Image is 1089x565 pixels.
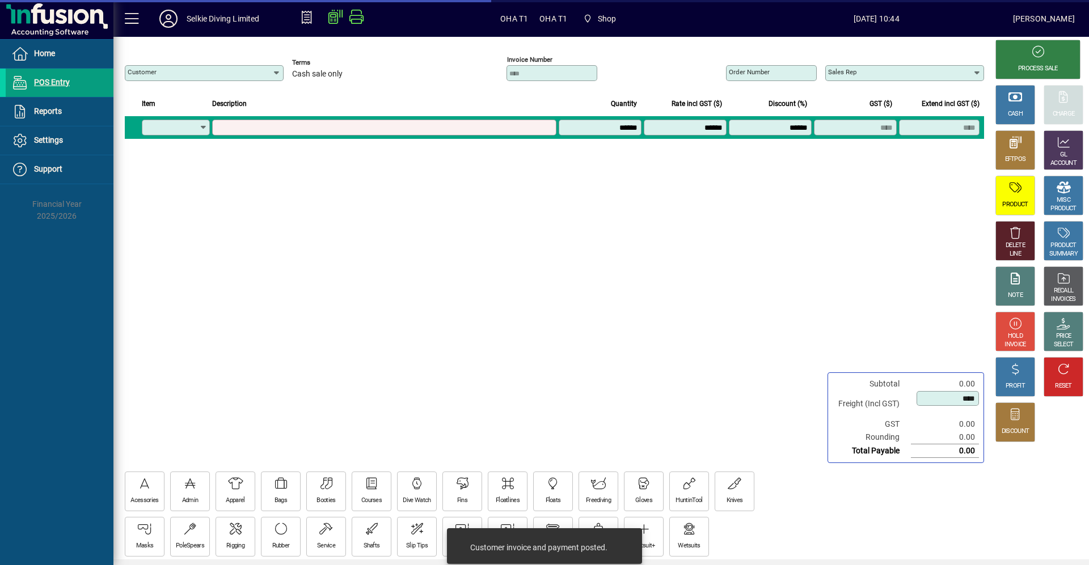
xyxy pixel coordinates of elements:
[292,59,360,66] span: Terms
[911,444,979,458] td: 0.00
[833,390,911,418] td: Freight (Incl GST)
[496,496,520,505] div: Floatlines
[1018,65,1058,73] div: PROCESS SALE
[833,418,911,431] td: GST
[226,542,244,550] div: Rigging
[1054,287,1074,295] div: RECALL
[729,68,770,76] mat-label: Order number
[34,164,62,173] span: Support
[128,68,157,76] mat-label: Customer
[1055,382,1072,390] div: RESET
[6,40,113,68] a: Home
[136,542,154,550] div: Masks
[182,496,199,505] div: Admin
[833,444,911,458] td: Total Payable
[833,377,911,390] td: Subtotal
[611,97,637,110] span: Quantity
[911,377,979,390] td: 0.00
[34,135,63,145] span: Settings
[740,10,1013,28] span: [DATE] 10:44
[1005,155,1026,164] div: EFTPOS
[769,97,807,110] span: Discount (%)
[364,542,380,550] div: Shafts
[635,496,652,505] div: Gloves
[598,10,617,28] span: Shop
[34,49,55,58] span: Home
[632,542,655,550] div: Wetsuit+
[406,542,428,550] div: Slip Tips
[911,431,979,444] td: 0.00
[1004,341,1025,349] div: INVOICE
[6,97,113,126] a: Reports
[1049,250,1078,258] div: SUMMARY
[507,56,552,63] mat-label: Invoice number
[34,78,70,87] span: POS Entry
[275,496,287,505] div: Bags
[1051,295,1075,304] div: INVOICES
[1050,159,1077,168] div: ACCOUNT
[678,542,700,550] div: Wetsuits
[317,542,335,550] div: Service
[676,496,702,505] div: HuntinTool
[272,542,290,550] div: Rubber
[212,97,247,110] span: Description
[1008,332,1023,341] div: HOLD
[1050,205,1076,213] div: PRODUCT
[187,10,260,28] div: Selkie Diving Limited
[292,70,343,79] span: Cash sale only
[911,418,979,431] td: 0.00
[361,496,382,505] div: Courses
[869,97,892,110] span: GST ($)
[1008,291,1023,300] div: NOTE
[727,496,743,505] div: Knives
[546,496,561,505] div: Floats
[226,496,244,505] div: Apparel
[1013,10,1075,28] div: [PERSON_NAME]
[1006,382,1025,390] div: PROFIT
[1057,196,1070,205] div: MISC
[579,9,621,29] span: Shop
[1010,250,1021,258] div: LINE
[176,542,204,550] div: PoleSpears
[922,97,980,110] span: Extend incl GST ($)
[457,496,467,505] div: Fins
[1060,151,1067,159] div: GL
[1050,241,1076,250] div: PRODUCT
[142,97,155,110] span: Item
[1006,241,1025,250] div: DELETE
[1053,110,1075,118] div: CHARGE
[1002,427,1029,436] div: DISCOUNT
[1002,201,1028,209] div: PRODUCT
[6,155,113,184] a: Support
[1056,332,1071,341] div: PRICE
[403,496,430,505] div: Dive Watch
[34,107,62,116] span: Reports
[833,431,911,444] td: Rounding
[6,126,113,155] a: Settings
[672,97,722,110] span: Rate incl GST ($)
[539,10,567,28] span: OHA T1
[1054,341,1074,349] div: SELECT
[586,496,611,505] div: Freediving
[316,496,335,505] div: Booties
[1008,110,1023,118] div: CASH
[130,496,158,505] div: Acessories
[150,9,187,29] button: Profile
[500,10,528,28] span: OHA T1
[828,68,856,76] mat-label: Sales rep
[470,542,607,553] div: Customer invoice and payment posted.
